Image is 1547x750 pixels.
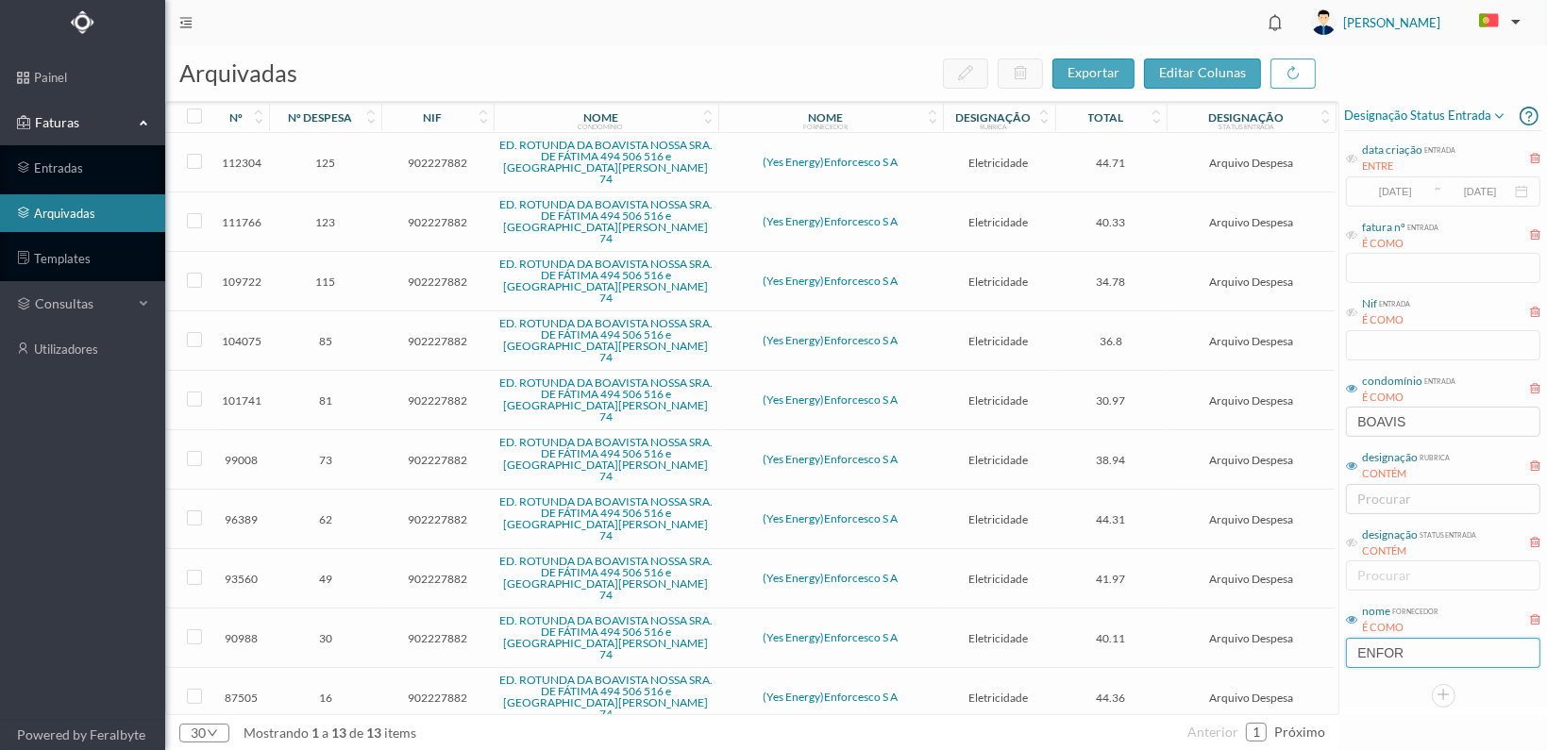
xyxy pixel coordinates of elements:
[1060,334,1163,348] span: 36.8
[1187,717,1238,747] li: Página Anterior
[1390,603,1438,617] div: fornecedor
[763,511,898,525] a: (Yes Energy)Enforcesco S A
[1171,156,1330,170] span: Arquivo Despesa
[1060,393,1163,408] span: 30.97
[1362,543,1476,559] div: CONTÉM
[948,156,1051,170] span: Eletricidade
[499,197,713,245] a: ED. ROTUNDA DA BOAVISTA NOSSA SRA. DE FÁTIMA 494 506 516 e [GEOGRAPHIC_DATA][PERSON_NAME] 74
[1263,10,1287,35] i: icon: bell
[206,727,218,739] i: icon: down
[1144,58,1261,89] button: editar colunas
[1344,105,1506,127] span: Designação status entrada
[948,572,1051,586] span: Eletricidade
[386,572,489,586] span: 902227882
[1171,215,1330,229] span: Arquivo Despesa
[763,333,898,347] a: (Yes Energy)Enforcesco S A
[1208,110,1284,125] div: designação
[1362,219,1405,236] div: fatura nº
[274,215,377,229] span: 123
[274,691,377,705] span: 16
[808,110,843,125] div: nome
[386,453,489,467] span: 902227882
[322,725,328,741] span: a
[1422,142,1455,156] div: entrada
[948,453,1051,467] span: Eletricidade
[179,58,297,87] span: arquivadas
[309,725,322,741] span: 1
[1274,724,1325,740] span: próximo
[274,512,377,526] span: 62
[218,512,264,526] span: 96389
[1377,295,1410,309] div: entrada
[1171,453,1330,467] span: Arquivo Despesa
[218,631,264,645] span: 90988
[1274,717,1325,747] li: Página Seguinte
[763,274,898,288] a: (Yes Energy)Enforcesco S A
[583,110,618,125] div: nome
[1362,142,1422,158] div: data criação
[1362,312,1410,328] div: É COMO
[1187,724,1238,740] span: anterior
[274,631,377,645] span: 30
[218,453,264,467] span: 99008
[229,110,243,125] div: nº
[1060,691,1163,705] span: 44.36
[1171,691,1330,705] span: Arquivo Despesa
[1362,158,1455,175] div: ENTRE
[179,16,193,29] i: icon: menu-fold
[763,214,898,228] a: (Yes Energy)Enforcesco S A
[288,110,352,125] div: nº despesa
[1060,215,1163,229] span: 40.33
[386,691,489,705] span: 902227882
[499,257,713,305] a: ED. ROTUNDA DA BOAVISTA NOSSA SRA. DE FÁTIMA 494 506 516 e [GEOGRAPHIC_DATA][PERSON_NAME] 74
[386,512,489,526] span: 902227882
[499,435,713,483] a: ED. ROTUNDA DA BOAVISTA NOSSA SRA. DE FÁTIMA 494 506 516 e [GEOGRAPHIC_DATA][PERSON_NAME] 74
[1171,631,1330,645] span: Arquivo Despesa
[274,572,377,586] span: 49
[1246,723,1267,742] li: 1
[386,393,489,408] span: 902227882
[1357,490,1521,508] div: procurar
[1418,526,1476,541] div: status entrada
[384,725,416,741] span: items
[1088,110,1124,125] div: total
[386,334,489,348] span: 902227882
[386,215,489,229] span: 902227882
[1171,334,1330,348] span: Arquivo Despesa
[763,392,898,407] a: (Yes Energy)Enforcesco S A
[499,375,713,424] a: ED. ROTUNDA DA BOAVISTA NOSSA SRA. DE FÁTIMA 494 506 516 e [GEOGRAPHIC_DATA][PERSON_NAME] 74
[218,691,264,705] span: 87505
[948,275,1051,289] span: Eletricidade
[1060,631,1163,645] span: 40.11
[218,156,264,170] span: 112304
[218,572,264,586] span: 93560
[274,275,377,289] span: 115
[1422,373,1455,387] div: entrada
[30,113,134,132] span: Faturas
[1060,156,1163,170] span: 44.71
[244,725,309,741] span: mostrando
[499,494,713,542] a: ED. ROTUNDA DA BOAVISTA NOSSA SRA. DE FÁTIMA 494 506 516 e [GEOGRAPHIC_DATA][PERSON_NAME] 74
[803,123,848,130] div: fornecedor
[1362,603,1390,620] div: nome
[1060,275,1163,289] span: 34.78
[948,334,1051,348] span: Eletricidade
[386,631,489,645] span: 902227882
[763,690,898,704] a: (Yes Energy)Enforcesco S A
[948,631,1051,645] span: Eletricidade
[1362,526,1418,543] div: designação
[499,673,713,721] a: ED. ROTUNDA DA BOAVISTA NOSSA SRA. DE FÁTIMA 494 506 516 e [GEOGRAPHIC_DATA][PERSON_NAME] 74
[328,725,349,741] span: 13
[1060,453,1163,467] span: 38.94
[191,719,206,747] div: 30
[218,334,264,348] span: 104075
[499,613,713,661] a: ED. ROTUNDA DA BOAVISTA NOSSA SRA. DE FÁTIMA 494 506 516 e [GEOGRAPHIC_DATA][PERSON_NAME] 74
[1362,390,1455,406] div: É COMO
[1171,393,1330,408] span: Arquivo Despesa
[1362,236,1438,252] div: É COMO
[1060,512,1163,526] span: 44.31
[1068,64,1119,80] span: exportar
[1362,373,1422,390] div: condomínio
[1060,572,1163,586] span: 41.97
[423,110,442,125] div: nif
